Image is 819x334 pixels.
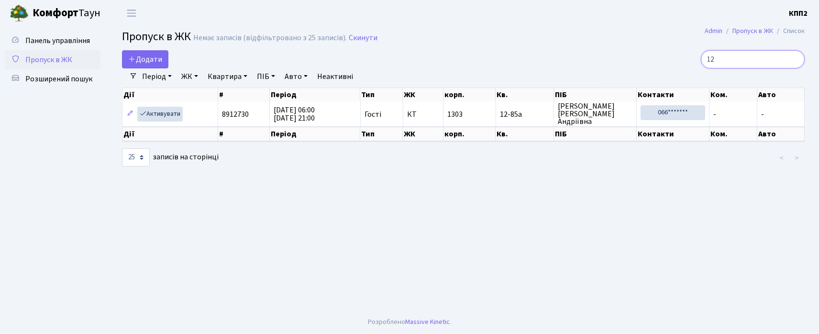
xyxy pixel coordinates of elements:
[25,74,92,84] span: Розширений пошук
[222,109,249,120] span: 8912730
[122,28,191,45] span: Пропуск в ЖК
[443,88,496,101] th: корп.
[5,69,100,89] a: Розширений пошук
[360,127,403,141] th: Тип
[637,127,709,141] th: Контакти
[120,5,144,21] button: Переключити навігацію
[757,88,805,101] th: Авто
[496,127,554,141] th: Кв.
[403,127,443,141] th: ЖК
[122,88,218,101] th: Дії
[270,88,360,101] th: Період
[365,111,381,118] span: Гості
[637,88,709,101] th: Контакти
[554,127,636,141] th: ПІБ
[360,88,403,101] th: Тип
[193,33,347,43] div: Немає записів (відфільтровано з 25 записів).
[122,148,219,167] label: записів на сторінці
[270,127,360,141] th: Період
[558,102,632,125] span: [PERSON_NAME] [PERSON_NAME] Андріївна
[204,68,251,85] a: Квартира
[33,5,100,22] span: Таун
[253,68,279,85] a: ПІБ
[500,111,550,118] span: 12-85а
[177,68,202,85] a: ЖК
[349,33,377,43] a: Скинути
[5,31,100,50] a: Панель управління
[25,35,90,46] span: Панель управління
[496,88,554,101] th: Кв.
[128,54,162,65] span: Додати
[313,68,357,85] a: Неактивні
[709,88,757,101] th: Ком.
[138,68,176,85] a: Період
[757,127,805,141] th: Авто
[122,148,150,167] select: записів на сторінці
[403,88,443,101] th: ЖК
[281,68,311,85] a: Авто
[5,50,100,69] a: Пропуск в ЖК
[773,26,805,36] li: Список
[732,26,773,36] a: Пропуск в ЖК
[789,8,808,19] a: КПП2
[122,127,218,141] th: Дії
[274,105,315,123] span: [DATE] 06:00 [DATE] 21:00
[137,107,183,122] a: Активувати
[690,21,819,41] nav: breadcrumb
[407,111,440,118] span: КТ
[709,127,757,141] th: Ком.
[218,88,270,101] th: #
[25,55,72,65] span: Пропуск в ЖК
[405,317,450,327] a: Massive Kinetic
[701,50,805,68] input: Пошук...
[33,5,78,21] b: Комфорт
[447,109,463,120] span: 1303
[218,127,270,141] th: #
[705,26,722,36] a: Admin
[368,317,451,327] div: Розроблено .
[10,4,29,23] img: logo.png
[122,50,168,68] a: Додати
[761,109,764,120] span: -
[554,88,636,101] th: ПІБ
[443,127,496,141] th: корп.
[713,109,716,120] span: -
